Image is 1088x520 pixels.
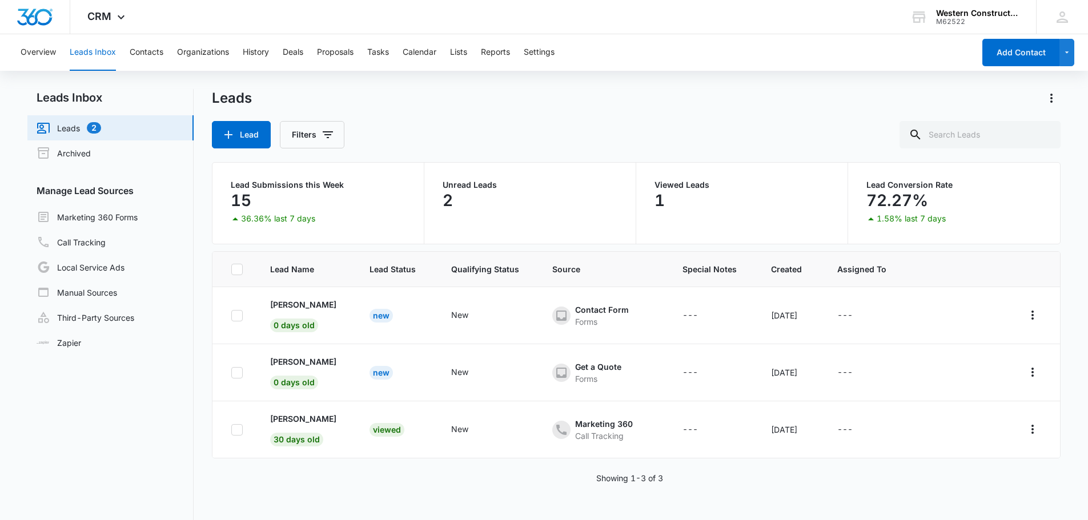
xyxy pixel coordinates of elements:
[837,423,853,437] div: ---
[575,430,633,442] div: Call Tracking
[682,423,718,437] div: - - Select to Edit Field
[451,423,489,437] div: - - Select to Edit Field
[370,311,393,320] a: New
[837,309,873,323] div: - - Select to Edit Field
[837,423,873,437] div: - - Select to Edit Field
[682,309,698,323] div: ---
[524,34,555,71] button: Settings
[837,366,853,380] div: ---
[317,34,354,71] button: Proposals
[552,304,649,328] div: - - Select to Edit Field
[866,191,928,209] p: 72.27%
[451,263,525,275] span: Qualifying Status
[443,191,453,209] p: 2
[837,309,853,323] div: ---
[212,121,271,148] button: Lead
[37,121,101,135] a: Leads2
[270,299,342,330] a: [PERSON_NAME]0 days old
[177,34,229,71] button: Organizations
[655,191,665,209] p: 1
[21,34,56,71] button: Overview
[370,309,393,323] div: New
[596,472,663,484] p: Showing 1-3 of 3
[837,366,873,380] div: - - Select to Edit Field
[771,309,810,321] div: [DATE]
[270,356,336,368] p: [PERSON_NAME]
[37,285,117,299] a: Manual Sources
[900,121,1061,148] input: Search Leads
[1042,89,1061,107] button: Actions
[451,309,468,321] div: New
[552,361,642,385] div: - - Select to Edit Field
[451,366,489,380] div: - - Select to Edit Field
[552,418,653,442] div: - - Select to Edit Field
[575,361,621,373] div: Get a Quote
[771,424,810,436] div: [DATE]
[370,366,393,380] div: New
[370,423,404,437] div: Viewed
[403,34,436,71] button: Calendar
[682,366,718,380] div: - - Select to Edit Field
[283,34,303,71] button: Deals
[270,263,342,275] span: Lead Name
[270,413,336,425] p: [PERSON_NAME]
[1023,420,1042,438] button: Actions
[270,376,318,389] span: 0 days old
[367,34,389,71] button: Tasks
[87,10,111,22] span: CRM
[37,146,91,160] a: Archived
[241,215,315,223] p: 36.36% last 7 days
[877,215,946,223] p: 1.58% last 7 days
[37,210,138,224] a: Marketing 360 Forms
[982,39,1059,66] button: Add Contact
[443,181,617,189] p: Unread Leads
[552,263,655,275] span: Source
[481,34,510,71] button: Reports
[682,423,698,437] div: ---
[231,191,251,209] p: 15
[231,181,406,189] p: Lead Submissions this Week
[866,181,1042,189] p: Lead Conversion Rate
[1023,363,1042,381] button: Actions
[270,413,342,444] a: [PERSON_NAME]30 days old
[451,366,468,378] div: New
[243,34,269,71] button: History
[837,263,886,275] span: Assigned To
[936,18,1019,26] div: account id
[212,90,252,107] h1: Leads
[27,184,194,197] h3: Manage Lead Sources
[370,425,404,434] a: Viewed
[270,319,318,332] span: 0 days old
[655,181,829,189] p: Viewed Leads
[370,368,393,377] a: New
[37,337,81,349] a: Zapier
[771,263,810,275] span: Created
[270,299,336,311] p: [PERSON_NAME]
[370,263,424,275] span: Lead Status
[450,34,467,71] button: Lists
[451,423,468,435] div: New
[682,366,698,380] div: ---
[682,309,718,323] div: - - Select to Edit Field
[37,235,106,249] a: Call Tracking
[70,34,116,71] button: Leads Inbox
[280,121,344,148] button: Filters
[37,311,134,324] a: Third-Party Sources
[682,263,744,275] span: Special Notes
[575,304,629,316] div: Contact Form
[575,418,633,430] div: Marketing 360
[575,316,629,328] div: Forms
[771,366,810,378] div: [DATE]
[130,34,163,71] button: Contacts
[27,89,194,106] h2: Leads Inbox
[1023,306,1042,324] button: Actions
[936,9,1019,18] div: account name
[270,356,342,387] a: [PERSON_NAME]0 days old
[451,309,489,323] div: - - Select to Edit Field
[37,260,125,274] a: Local Service Ads
[270,433,323,446] span: 30 days old
[575,373,621,385] div: Forms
